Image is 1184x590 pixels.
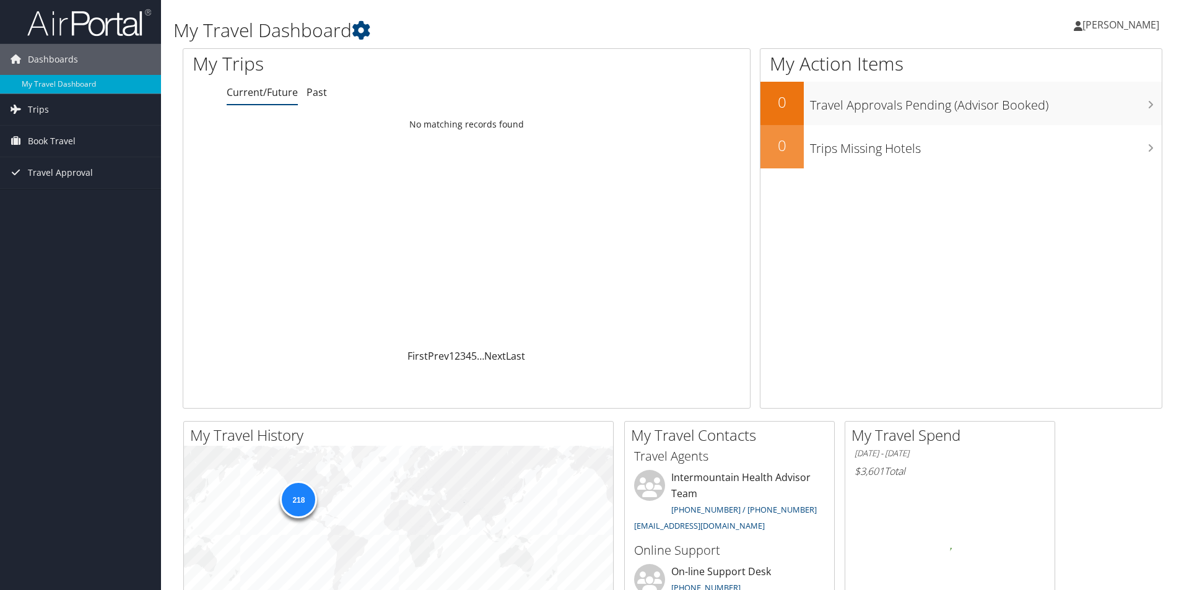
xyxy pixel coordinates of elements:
[466,349,471,363] a: 4
[28,94,49,125] span: Trips
[628,470,831,536] li: Intermountain Health Advisor Team
[460,349,466,363] a: 3
[671,504,817,515] a: [PHONE_NUMBER] / [PHONE_NUMBER]
[855,448,1045,459] h6: [DATE] - [DATE]
[28,44,78,75] span: Dashboards
[760,135,804,156] h2: 0
[280,481,317,518] div: 218
[227,85,298,99] a: Current/Future
[455,349,460,363] a: 2
[173,17,839,43] h1: My Travel Dashboard
[190,425,613,446] h2: My Travel History
[1082,18,1159,32] span: [PERSON_NAME]
[634,542,825,559] h3: Online Support
[407,349,428,363] a: First
[760,125,1162,168] a: 0Trips Missing Hotels
[428,349,449,363] a: Prev
[760,51,1162,77] h1: My Action Items
[810,134,1162,157] h3: Trips Missing Hotels
[183,113,750,136] td: No matching records found
[307,85,327,99] a: Past
[471,349,477,363] a: 5
[1074,6,1172,43] a: [PERSON_NAME]
[449,349,455,363] a: 1
[634,520,765,531] a: [EMAIL_ADDRESS][DOMAIN_NAME]
[477,349,484,363] span: …
[28,157,93,188] span: Travel Approval
[631,425,834,446] h2: My Travel Contacts
[484,349,506,363] a: Next
[760,82,1162,125] a: 0Travel Approvals Pending (Advisor Booked)
[506,349,525,363] a: Last
[193,51,505,77] h1: My Trips
[810,90,1162,114] h3: Travel Approvals Pending (Advisor Booked)
[851,425,1055,446] h2: My Travel Spend
[634,448,825,465] h3: Travel Agents
[760,92,804,113] h2: 0
[855,464,884,478] span: $3,601
[855,464,1045,478] h6: Total
[27,8,151,37] img: airportal-logo.png
[28,126,76,157] span: Book Travel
